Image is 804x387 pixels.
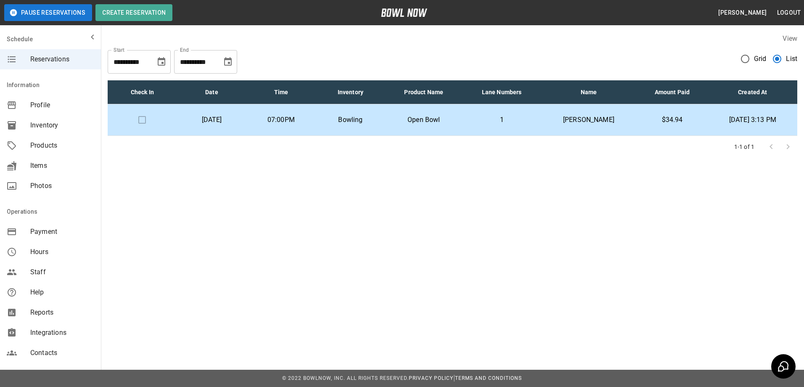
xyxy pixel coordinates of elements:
[108,80,177,104] th: Check In
[715,5,770,21] button: [PERSON_NAME]
[30,287,94,297] span: Help
[548,115,630,125] p: [PERSON_NAME]
[385,80,463,104] th: Product Name
[253,115,309,125] p: 07:00PM
[30,307,94,318] span: Reports
[541,80,637,104] th: Name
[30,227,94,237] span: Payment
[469,115,534,125] p: 1
[708,80,797,104] th: Created At
[30,140,94,151] span: Products
[30,120,94,130] span: Inventory
[177,80,246,104] th: Date
[381,8,427,17] img: logo
[30,348,94,358] span: Contacts
[786,54,797,64] span: List
[783,34,797,42] label: View
[30,100,94,110] span: Profile
[392,115,456,125] p: Open Bowl
[409,375,453,381] a: Privacy Policy
[220,53,236,70] button: Choose date, selected date is Oct 19, 2025
[184,115,240,125] p: [DATE]
[246,80,316,104] th: Time
[282,375,409,381] span: © 2022 BowlNow, Inc. All Rights Reserved.
[30,161,94,171] span: Items
[30,328,94,338] span: Integrations
[316,80,385,104] th: Inventory
[754,54,767,64] span: Grid
[4,4,92,21] button: Pause Reservations
[95,4,172,21] button: Create Reservation
[323,115,378,125] p: Bowling
[30,181,94,191] span: Photos
[636,80,708,104] th: Amount Paid
[734,143,754,151] p: 1-1 of 1
[30,54,94,64] span: Reservations
[30,267,94,277] span: Staff
[30,247,94,257] span: Hours
[774,5,804,21] button: Logout
[643,115,701,125] p: $34.94
[455,375,522,381] a: Terms and Conditions
[463,80,541,104] th: Lane Numbers
[715,115,791,125] p: [DATE] 3:13 PM
[153,53,170,70] button: Choose date, selected date is Sep 19, 2025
